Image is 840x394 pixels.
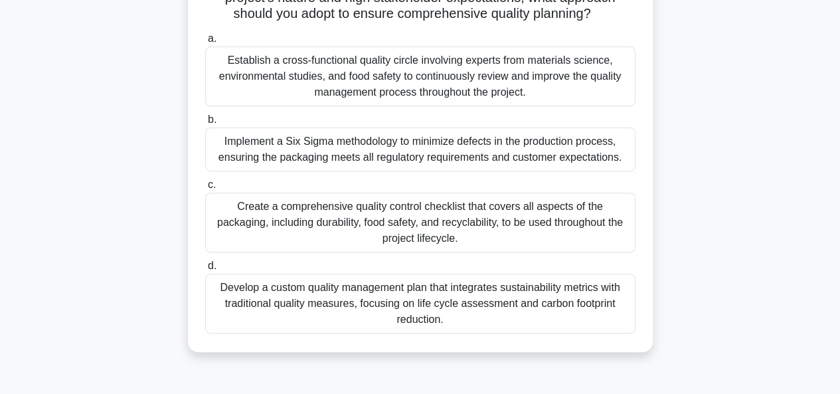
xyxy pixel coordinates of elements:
[205,128,635,171] div: Implement a Six Sigma methodology to minimize defects in the production process, ensuring the pac...
[208,260,216,271] span: d.
[208,114,216,125] span: b.
[208,33,216,44] span: a.
[205,47,635,106] div: Establish a cross-functional quality circle involving experts from materials science, environment...
[208,179,216,190] span: c.
[205,193,635,252] div: Create a comprehensive quality control checklist that covers all aspects of the packaging, includ...
[205,274,635,334] div: Develop a custom quality management plan that integrates sustainability metrics with traditional ...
